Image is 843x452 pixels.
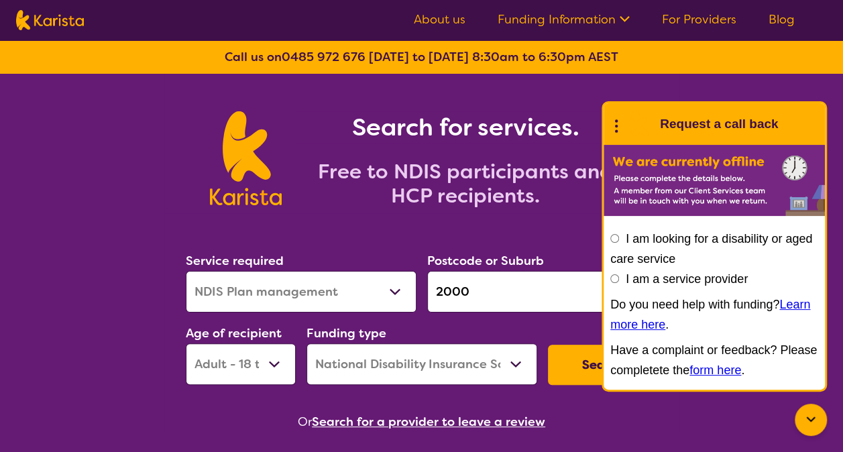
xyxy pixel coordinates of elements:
p: Have a complaint or feedback? Please completete the . [610,340,818,380]
label: Funding type [306,325,386,341]
p: Do you need help with funding? . [610,294,818,335]
a: 0485 972 676 [282,49,366,65]
a: Funding Information [498,11,630,27]
a: form here [689,363,741,377]
label: I am a service provider [626,272,748,286]
label: Postcode or Suburb [427,253,544,269]
h1: Search for services. [298,111,633,144]
label: Age of recipient [186,325,282,341]
a: For Providers [662,11,736,27]
button: Search for a provider to leave a review [312,412,545,432]
img: Karista logo [210,111,282,205]
img: Karista logo [16,10,84,30]
input: Type [427,271,658,313]
img: Karista [625,111,652,137]
a: About us [414,11,465,27]
button: Search [548,345,658,385]
img: Karista offline chat form to request call back [604,145,825,216]
h1: Request a call back [660,114,778,134]
h2: Free to NDIS participants and HCP recipients. [298,160,633,208]
label: Service required [186,253,284,269]
a: Blog [769,11,795,27]
span: Or [298,412,312,432]
b: Call us on [DATE] to [DATE] 8:30am to 6:30pm AEST [225,49,618,65]
label: I am looking for a disability or aged care service [610,232,812,266]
